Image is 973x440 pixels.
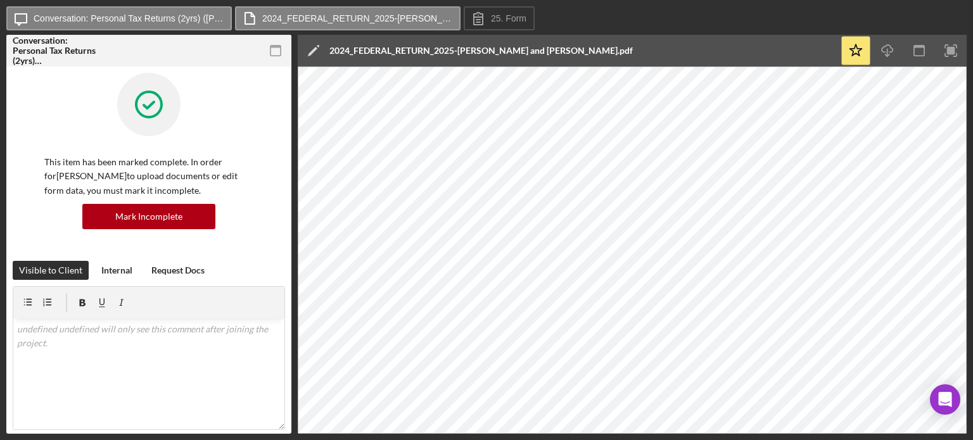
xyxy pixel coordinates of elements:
label: 25. Form [491,13,526,23]
button: 2024_FEDERAL_RETURN_2025-[PERSON_NAME] and [PERSON_NAME].pdf [235,6,461,30]
div: Conversation: Personal Tax Returns (2yrs) ([PERSON_NAME]) [13,35,101,66]
button: 25. Form [464,6,535,30]
div: Visible to Client [19,261,82,280]
button: Request Docs [145,261,211,280]
button: Mark Incomplete [82,204,215,229]
label: Conversation: Personal Tax Returns (2yrs) ([PERSON_NAME]) [34,13,224,23]
div: Internal [101,261,132,280]
button: Conversation: Personal Tax Returns (2yrs) ([PERSON_NAME]) [6,6,232,30]
div: Request Docs [151,261,205,280]
button: Visible to Client [13,261,89,280]
div: 2024_FEDERAL_RETURN_2025-[PERSON_NAME] and [PERSON_NAME].pdf [329,46,633,56]
div: Mark Incomplete [115,204,182,229]
button: Internal [95,261,139,280]
label: 2024_FEDERAL_RETURN_2025-[PERSON_NAME] and [PERSON_NAME].pdf [262,13,452,23]
p: This item has been marked complete. In order for [PERSON_NAME] to upload documents or edit form d... [44,155,253,198]
div: Open Intercom Messenger [930,384,960,415]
